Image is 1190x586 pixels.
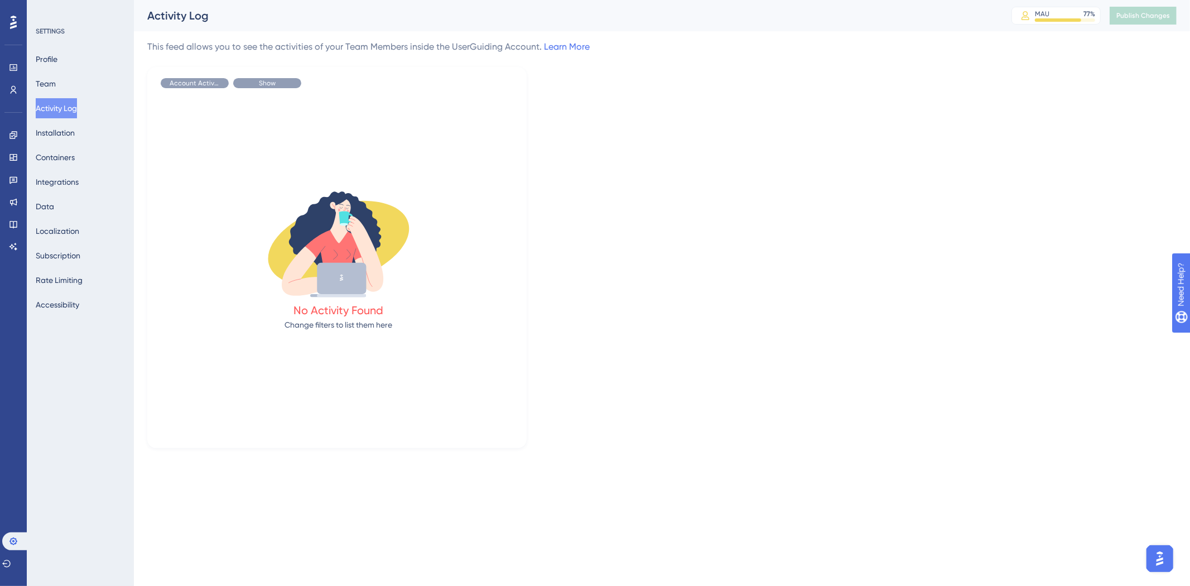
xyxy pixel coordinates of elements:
[36,74,56,94] button: Team
[1143,542,1177,575] iframe: UserGuiding AI Assistant Launcher
[36,295,79,315] button: Accessibility
[544,41,590,52] a: Learn More
[147,8,984,23] div: Activity Log
[285,318,393,332] div: Change filters to list them here
[36,270,83,290] button: Rate Limiting
[1035,9,1049,18] div: MAU
[1083,9,1095,18] div: 77 %
[36,123,75,143] button: Installation
[147,40,590,54] div: This feed allows you to see the activities of your Team Members inside the UserGuiding Account.
[36,27,126,36] div: SETTINGS
[26,3,70,16] span: Need Help?
[1116,11,1170,20] span: Publish Changes
[259,79,276,88] span: Show
[36,246,80,266] button: Subscription
[170,79,220,88] span: Account Activity
[1110,7,1177,25] button: Publish Changes
[294,302,384,318] div: No Activity Found
[36,196,54,217] button: Data
[36,221,79,241] button: Localization
[36,98,77,118] button: Activity Log
[36,147,75,167] button: Containers
[36,172,79,192] button: Integrations
[36,49,57,69] button: Profile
